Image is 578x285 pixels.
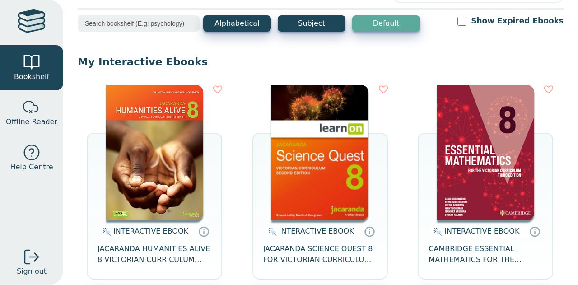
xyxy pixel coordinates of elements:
[429,243,542,265] span: CAMBRIDGE ESSENTIAL MATHEMATICS FOR THE VICTORIAN CURRICULUM YEAR 8 EBOOK 3E
[198,226,209,237] a: Interactive eBooks are accessed online via the publisher’s portal. They contain interactive resou...
[352,15,420,32] button: Default
[431,226,442,237] img: interactive.svg
[100,226,111,237] img: interactive.svg
[17,266,47,277] span: Sign out
[271,85,368,220] img: fffb2005-5288-ea11-a992-0272d098c78b.png
[471,15,564,27] label: Show Expired Ebooks
[437,85,534,220] img: bedfc1f2-ad15-45fb-9889-51f3863b3b8f.png
[113,227,188,235] span: INTERACTIVE EBOOK
[78,15,200,32] input: Search bookshelf (E.g: psychology)
[529,226,540,237] a: Interactive eBooks are accessed online via the publisher’s portal. They contain interactive resou...
[106,85,203,220] img: bee2d5d4-7b91-e911-a97e-0272d098c78b.jpg
[10,162,53,173] span: Help Centre
[364,226,375,237] a: Interactive eBooks are accessed online via the publisher’s portal. They contain interactive resou...
[278,15,345,32] button: Subject
[444,227,519,235] span: INTERACTIVE EBOOK
[203,15,271,32] button: Alphabetical
[98,243,211,265] span: JACARANDA HUMANITIES ALIVE 8 VICTORIAN CURRICULUM LEARNON EBOOK 2E
[78,55,564,69] p: My Interactive Ebooks
[6,117,57,127] span: Offline Reader
[266,226,277,237] img: interactive.svg
[14,71,49,82] span: Bookshelf
[263,243,377,265] span: JACARANDA SCIENCE QUEST 8 FOR VICTORIAN CURRICULUM LEARNON 2E EBOOK
[279,227,354,235] span: INTERACTIVE EBOOK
